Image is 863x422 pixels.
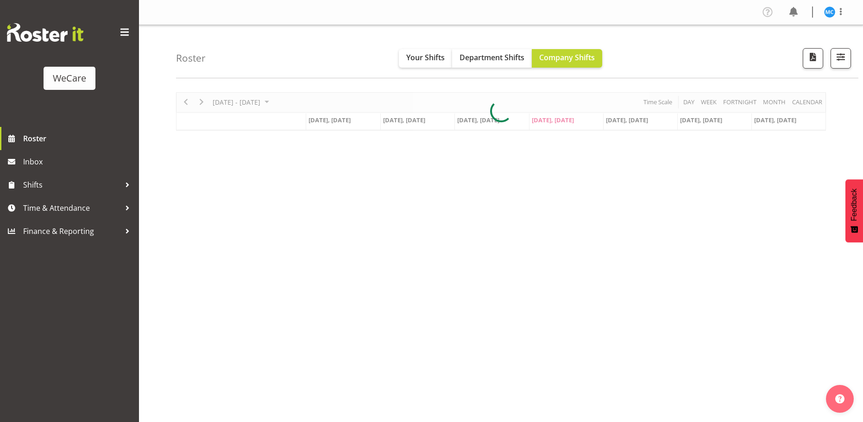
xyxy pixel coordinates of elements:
[7,23,83,42] img: Rosterit website logo
[399,49,452,68] button: Your Shifts
[23,224,120,238] span: Finance & Reporting
[845,179,863,242] button: Feedback - Show survey
[23,155,134,169] span: Inbox
[23,178,120,192] span: Shifts
[803,48,823,69] button: Download a PDF of the roster according to the set date range.
[850,189,858,221] span: Feedback
[539,52,595,63] span: Company Shifts
[406,52,445,63] span: Your Shifts
[452,49,532,68] button: Department Shifts
[824,6,835,18] img: mary-childs10475.jpg
[23,201,120,215] span: Time & Attendance
[23,132,134,145] span: Roster
[460,52,524,63] span: Department Shifts
[176,53,206,63] h4: Roster
[53,71,86,85] div: WeCare
[835,394,844,403] img: help-xxl-2.png
[831,48,851,69] button: Filter Shifts
[532,49,602,68] button: Company Shifts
